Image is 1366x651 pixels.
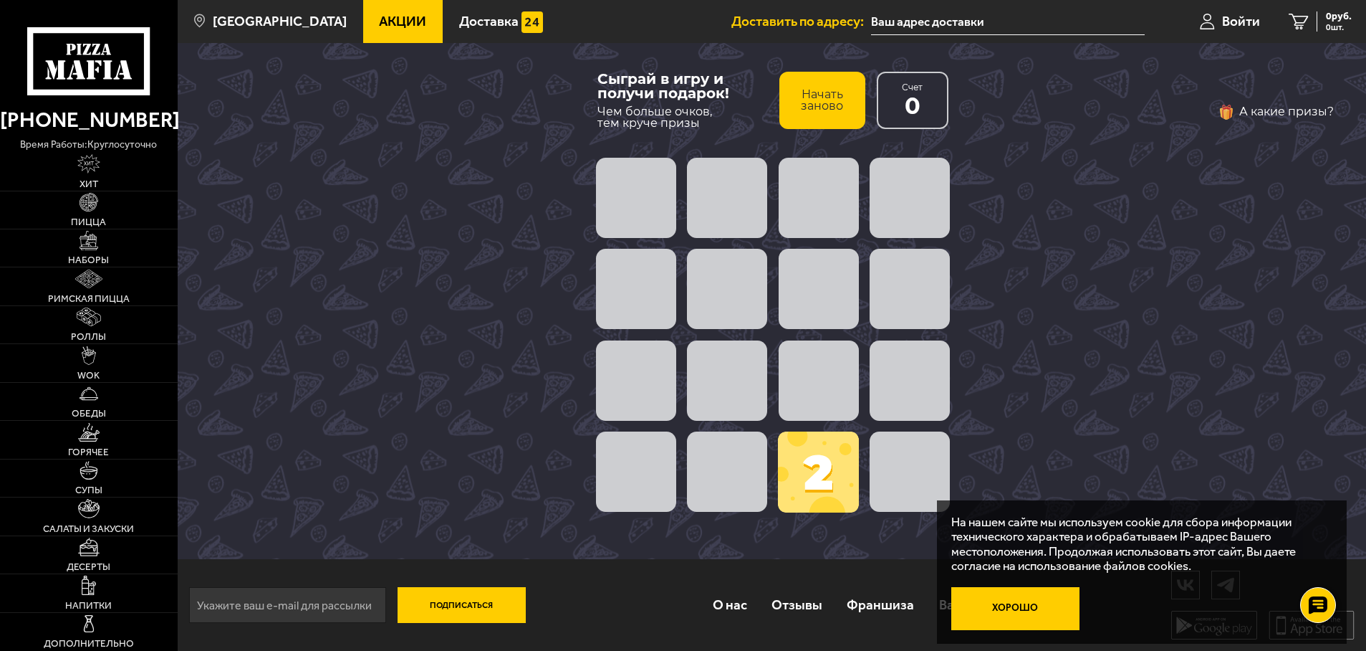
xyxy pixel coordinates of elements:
[178,43,1366,559] div: Сыграй в игру и получи подарок!Чем больше очков,тем круче призыНачать зановоСчет02А какие призы?
[905,95,920,118] span: 0
[77,371,100,381] span: WOK
[779,72,865,129] button: Начать заново
[68,447,109,457] span: Горячее
[951,587,1079,630] button: Хорошо
[1218,100,1334,123] button: А какие призы?
[43,524,134,534] span: Салаты и закуски
[701,582,759,629] a: О нас
[71,217,106,227] span: Пицца
[1326,23,1352,32] span: 0 шт.
[44,639,134,649] span: Дополнительно
[68,255,109,265] span: Наборы
[213,14,347,28] span: [GEOGRAPHIC_DATA]
[379,14,426,28] span: Акции
[902,83,923,92] span: Счет
[67,562,110,572] span: Десерты
[48,294,130,304] span: Римская пицца
[398,587,526,623] button: Подписаться
[597,106,768,129] span: Чем больше очков, тем круче призы
[1326,11,1352,22] span: 0 руб.
[927,582,1011,629] a: Вакансии
[521,11,543,33] img: 15daf4d41897b9f0e9f617042186c801.svg
[459,14,519,28] span: Доставка
[951,515,1324,574] p: На нашем сайте мы используем cookie для сбора информации технического характера и обрабатываем IP...
[731,14,871,28] span: Доставить по адресу:
[72,409,106,419] span: Обеды
[189,587,386,623] input: Укажите ваш e-mail для рассылки
[597,72,768,100] div: Сыграй в игру и получи подарок!
[1222,14,1260,28] span: Войти
[75,485,102,495] span: Супы
[871,9,1144,35] input: Ваш адрес доставки
[834,582,926,629] a: Франшиза
[65,601,112,611] span: Напитки
[71,332,106,342] span: Роллы
[759,582,834,629] a: Отзывы
[80,179,98,189] span: Хит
